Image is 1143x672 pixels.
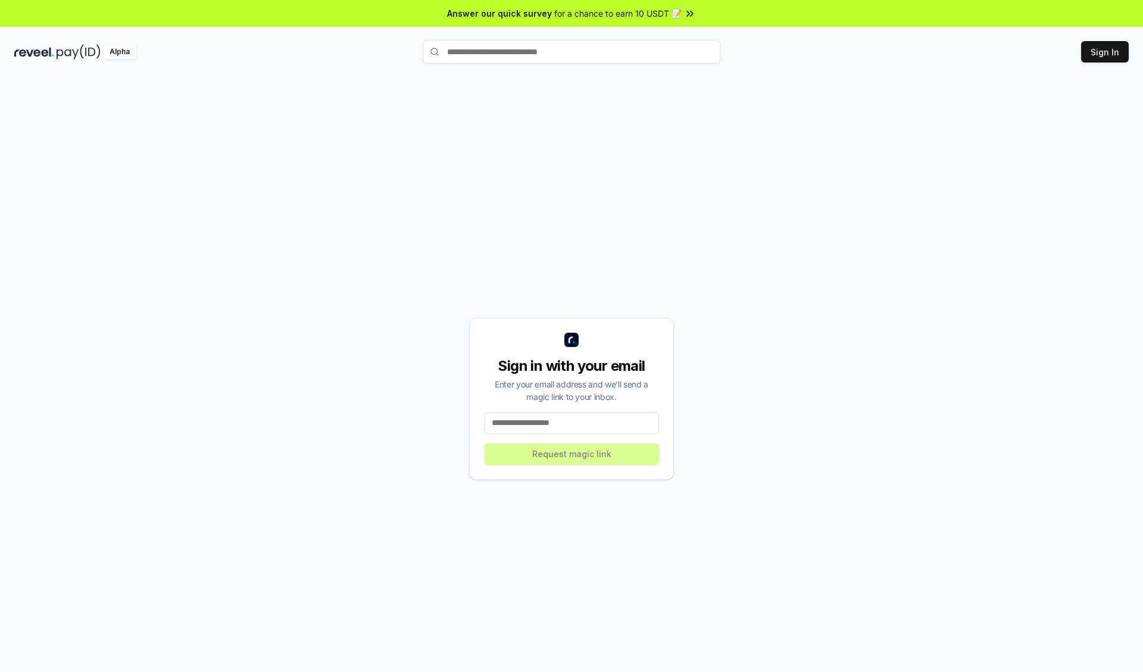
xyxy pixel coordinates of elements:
img: reveel_dark [14,45,54,60]
button: Sign In [1081,41,1129,62]
span: for a chance to earn 10 USDT 📝 [554,7,682,20]
img: logo_small [564,333,579,347]
div: Enter your email address and we’ll send a magic link to your inbox. [484,378,659,403]
div: Sign in with your email [484,357,659,376]
span: Answer our quick survey [447,7,552,20]
img: pay_id [57,45,101,60]
div: Alpha [103,45,136,60]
